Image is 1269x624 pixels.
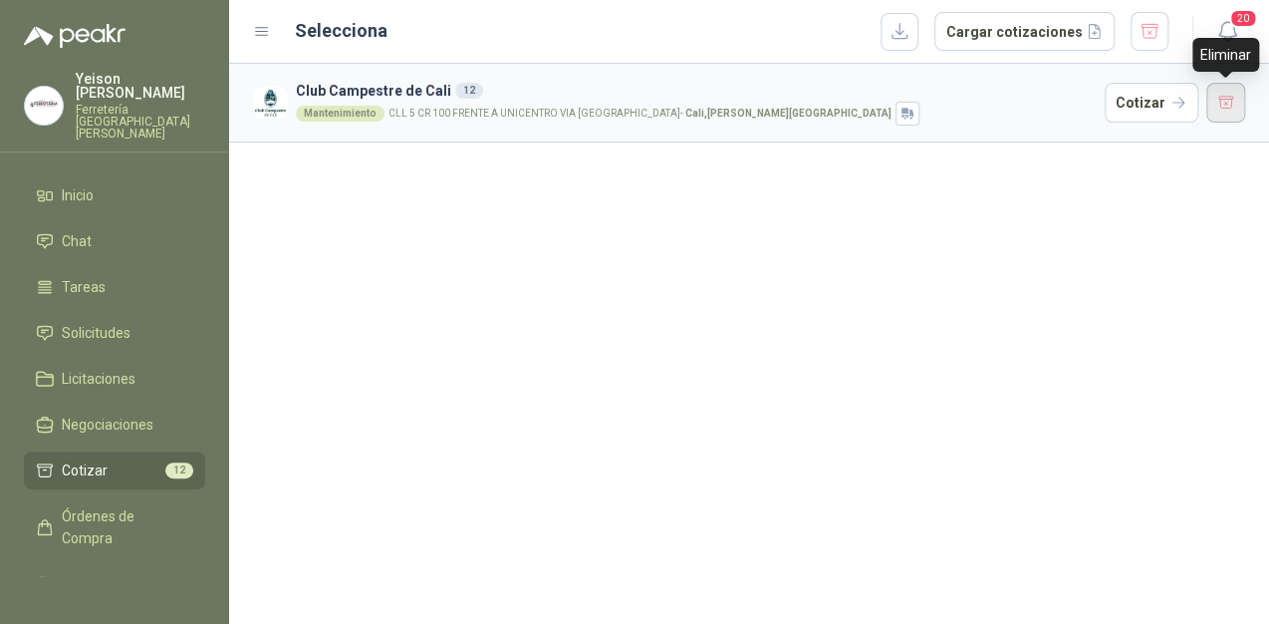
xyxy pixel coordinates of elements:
[62,230,92,252] span: Chat
[24,268,205,306] a: Tareas
[253,86,288,121] img: Company Logo
[296,80,1097,102] h3: Club Campestre de Cali
[296,106,384,122] div: Mantenimiento
[25,87,63,125] img: Company Logo
[62,460,108,481] span: Cotizar
[455,83,483,99] div: 12
[1209,14,1245,50] button: 20
[24,360,205,398] a: Licitaciones
[24,176,205,214] a: Inicio
[62,322,130,344] span: Solicitudes
[24,452,205,489] a: Cotizar12
[62,573,135,595] span: Remisiones
[165,463,193,478] span: 12
[62,414,153,436] span: Negociaciones
[62,505,186,549] span: Órdenes de Compra
[685,108,891,119] strong: Cali , [PERSON_NAME][GEOGRAPHIC_DATA]
[1229,9,1257,28] span: 20
[24,497,205,557] a: Órdenes de Compra
[934,12,1115,52] button: Cargar cotizaciones
[24,24,126,48] img: Logo peakr
[76,72,205,100] p: Yeison [PERSON_NAME]
[62,368,135,390] span: Licitaciones
[62,184,94,206] span: Inicio
[24,222,205,260] a: Chat
[1192,38,1259,72] div: Eliminar
[388,109,891,119] p: CLL 5 CR 100 FRENTE A UNICENTRO VIA [GEOGRAPHIC_DATA] -
[62,276,106,298] span: Tareas
[24,565,205,603] a: Remisiones
[24,314,205,352] a: Solicitudes
[295,17,387,45] h2: Selecciona
[76,104,205,140] p: Ferretería [GEOGRAPHIC_DATA][PERSON_NAME]
[1105,83,1198,123] button: Cotizar
[24,406,205,444] a: Negociaciones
